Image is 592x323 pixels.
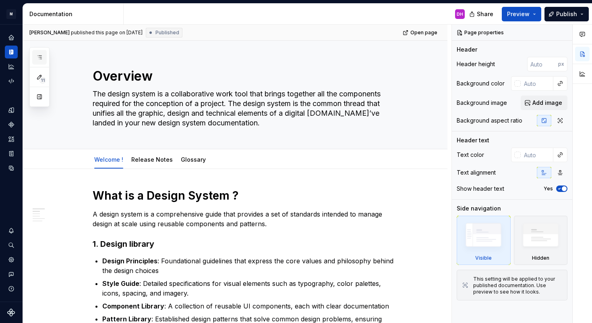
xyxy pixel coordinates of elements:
[5,118,18,131] a: Components
[5,162,18,175] a: Data sources
[457,169,496,177] div: Text alignment
[457,117,522,125] div: Background aspect ratio
[39,77,46,83] span: 11
[521,96,567,110] button: Add image
[457,151,484,159] div: Text color
[102,315,151,323] strong: Pattern Library
[544,185,553,192] label: Yes
[514,216,568,265] div: Hidden
[5,268,18,281] button: Contact support
[5,224,18,237] button: Notifications
[457,216,511,265] div: Visible
[544,7,589,21] button: Publish
[457,60,495,68] div: Header height
[5,75,18,88] a: Code automation
[532,255,549,261] div: Hidden
[507,10,530,18] span: Preview
[521,148,553,162] input: Auto
[465,7,499,21] button: Share
[457,136,489,144] div: Header text
[102,302,164,310] strong: Component Library
[29,10,120,18] div: Documentation
[102,256,397,275] p: : Foundational guidelines that express the core values and philosophy behind the design choices
[5,133,18,146] a: Assets
[128,151,176,168] div: Release Notes
[5,46,18,58] a: Documentation
[5,253,18,266] a: Settings
[527,57,558,71] input: Auto
[7,308,15,317] svg: Supernova Logo
[5,60,18,73] a: Analytics
[94,156,123,163] a: Welcome !
[5,31,18,44] a: Home
[6,9,16,19] div: M
[71,29,143,36] div: published this page on [DATE]
[5,104,18,117] a: Design tokens
[457,11,463,17] div: DH
[457,204,501,213] div: Side navigation
[29,29,70,36] span: [PERSON_NAME]
[457,79,505,88] div: Background color
[400,27,441,38] a: Open page
[410,29,437,36] span: Open page
[473,276,562,295] div: This setting will be applied to your published documentation. Use preview to see how it looks.
[102,279,139,288] strong: Style Guide
[5,239,18,252] button: Search ⌘K
[532,99,562,107] span: Add image
[102,301,397,311] p: : A collection of reusable UI components, each with clear documentation
[2,5,21,23] button: M
[457,185,504,193] div: Show header text
[155,29,179,36] span: Published
[131,156,173,163] a: Release Notes
[91,88,395,129] textarea: The design system is a collaborative work tool that brings together all the components required f...
[502,7,541,21] button: Preview
[93,188,397,203] h1: What is a Design System ?
[556,10,577,18] span: Publish
[93,209,397,229] p: A design system is a comprehensive guide that provides a set of standards intended to manage desi...
[457,46,477,54] div: Header
[181,156,206,163] a: Glossary
[457,99,507,107] div: Background image
[477,10,493,18] span: Share
[558,61,564,67] p: px
[91,67,395,86] textarea: Overview
[475,255,492,261] div: Visible
[102,257,157,265] strong: Design Principles
[521,76,553,91] input: Auto
[178,151,209,168] div: Glossary
[5,147,18,160] a: Storybook stories
[91,151,126,168] div: Welcome !
[102,279,397,298] p: : Detailed specifications for visual elements such as typography, color palettes, icons, spacing,...
[93,238,397,250] h3: 1. Design library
